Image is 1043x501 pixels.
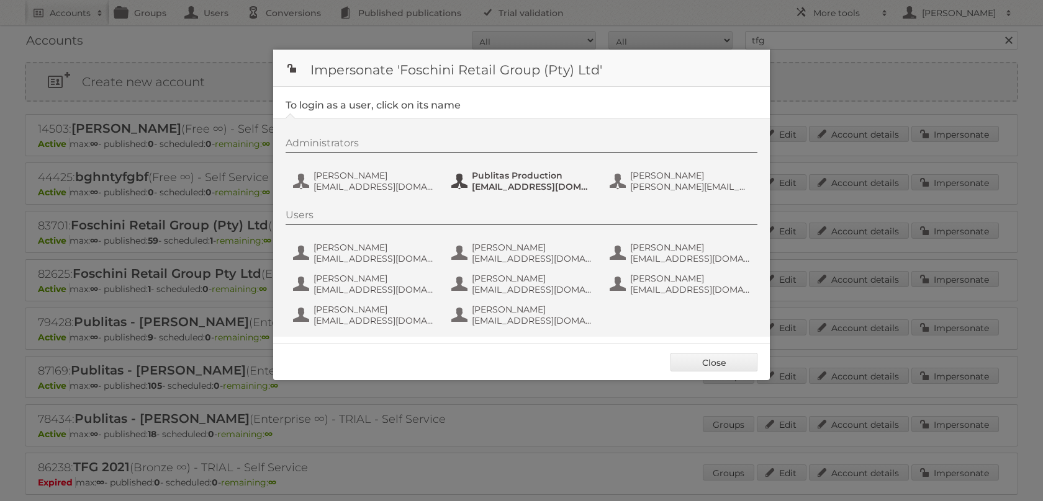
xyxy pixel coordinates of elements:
span: [EMAIL_ADDRESS][DOMAIN_NAME] [472,181,592,192]
button: [PERSON_NAME] [PERSON_NAME][EMAIL_ADDRESS][DOMAIN_NAME] [608,169,754,193]
span: [PERSON_NAME] [472,304,592,315]
button: [PERSON_NAME] [EMAIL_ADDRESS][DOMAIN_NAME] [292,169,438,193]
span: [PERSON_NAME] [314,242,434,253]
button: [PERSON_NAME] [EMAIL_ADDRESS][DOMAIN_NAME] [608,241,754,265]
span: [EMAIL_ADDRESS][DOMAIN_NAME] [314,315,434,326]
button: [PERSON_NAME] [EMAIL_ADDRESS][DOMAIN_NAME] [450,303,596,327]
span: [EMAIL_ADDRESS][DOMAIN_NAME] [472,315,592,326]
span: [PERSON_NAME] [630,170,751,181]
span: [EMAIL_ADDRESS][DOMAIN_NAME] [314,181,434,192]
span: Publitas Production [472,170,592,181]
span: [PERSON_NAME] [630,242,751,253]
button: Publitas Production [EMAIL_ADDRESS][DOMAIN_NAME] [450,169,596,193]
span: [EMAIL_ADDRESS][DOMAIN_NAME] [472,284,592,295]
button: [PERSON_NAME] [EMAIL_ADDRESS][DOMAIN_NAME] [292,303,438,327]
span: [PERSON_NAME] [472,242,592,253]
span: [PERSON_NAME] [314,170,434,181]
button: [PERSON_NAME] [EMAIL_ADDRESS][DOMAIN_NAME] [450,241,596,265]
div: Users [286,209,757,225]
button: [PERSON_NAME] [EMAIL_ADDRESS][DOMAIN_NAME] [292,272,438,296]
span: [PERSON_NAME] [314,273,434,284]
span: [PERSON_NAME] [472,273,592,284]
button: [PERSON_NAME] [EMAIL_ADDRESS][DOMAIN_NAME] [292,241,438,265]
span: [EMAIL_ADDRESS][DOMAIN_NAME] [630,253,751,264]
legend: To login as a user, click on its name [286,99,461,111]
span: [EMAIL_ADDRESS][DOMAIN_NAME] [472,253,592,264]
h1: Impersonate 'Foschini Retail Group (Pty) Ltd' [273,50,770,87]
span: [EMAIL_ADDRESS][DOMAIN_NAME] [314,284,434,295]
span: [EMAIL_ADDRESS][DOMAIN_NAME] [314,253,434,264]
a: Close [670,353,757,371]
span: [PERSON_NAME][EMAIL_ADDRESS][DOMAIN_NAME] [630,181,751,192]
button: [PERSON_NAME] [EMAIL_ADDRESS][DOMAIN_NAME] [608,272,754,296]
span: [EMAIL_ADDRESS][DOMAIN_NAME] [630,284,751,295]
button: [PERSON_NAME] [EMAIL_ADDRESS][DOMAIN_NAME] [450,272,596,296]
span: [PERSON_NAME] [630,273,751,284]
div: Administrators [286,137,757,153]
span: [PERSON_NAME] [314,304,434,315]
